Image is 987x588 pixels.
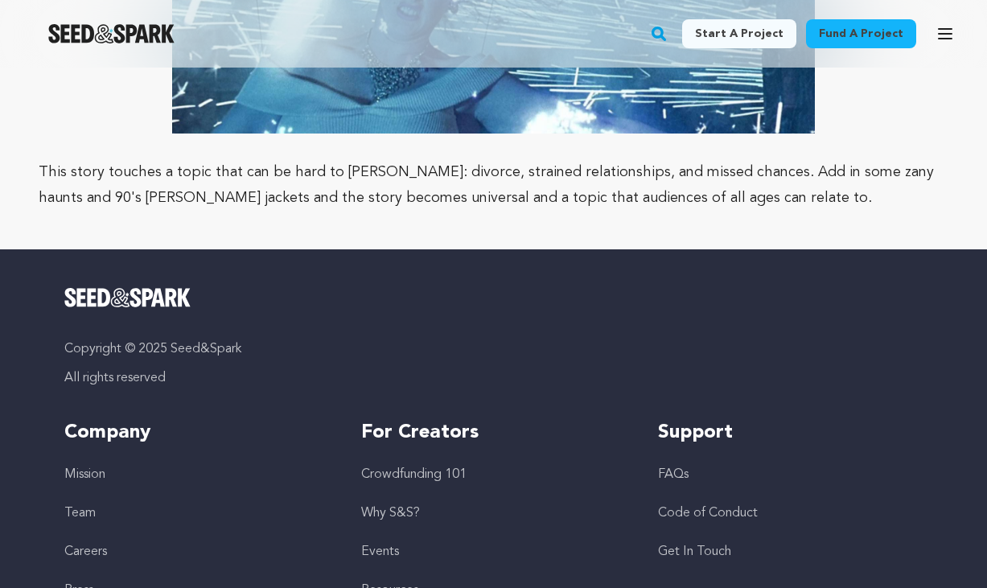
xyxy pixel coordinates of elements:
[64,468,105,481] a: Mission
[682,19,796,48] a: Start a project
[39,159,948,211] p: This story touches a topic that can be hard to [PERSON_NAME]: divorce, strained relationships, an...
[361,507,420,520] a: Why S&S?
[64,368,923,388] p: All rights reserved
[64,339,923,359] p: Copyright © 2025 Seed&Spark
[361,420,626,446] h5: For Creators
[658,468,689,481] a: FAQs
[658,545,731,558] a: Get In Touch
[64,507,96,520] a: Team
[361,545,399,558] a: Events
[64,545,107,558] a: Careers
[64,288,191,307] img: Seed&Spark Logo
[361,468,467,481] a: Crowdfunding 101
[64,420,329,446] h5: Company
[806,19,916,48] a: Fund a project
[48,24,175,43] a: Seed&Spark Homepage
[658,420,923,446] h5: Support
[658,507,758,520] a: Code of Conduct
[48,24,175,43] img: Seed&Spark Logo Dark Mode
[64,288,923,307] a: Seed&Spark Homepage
